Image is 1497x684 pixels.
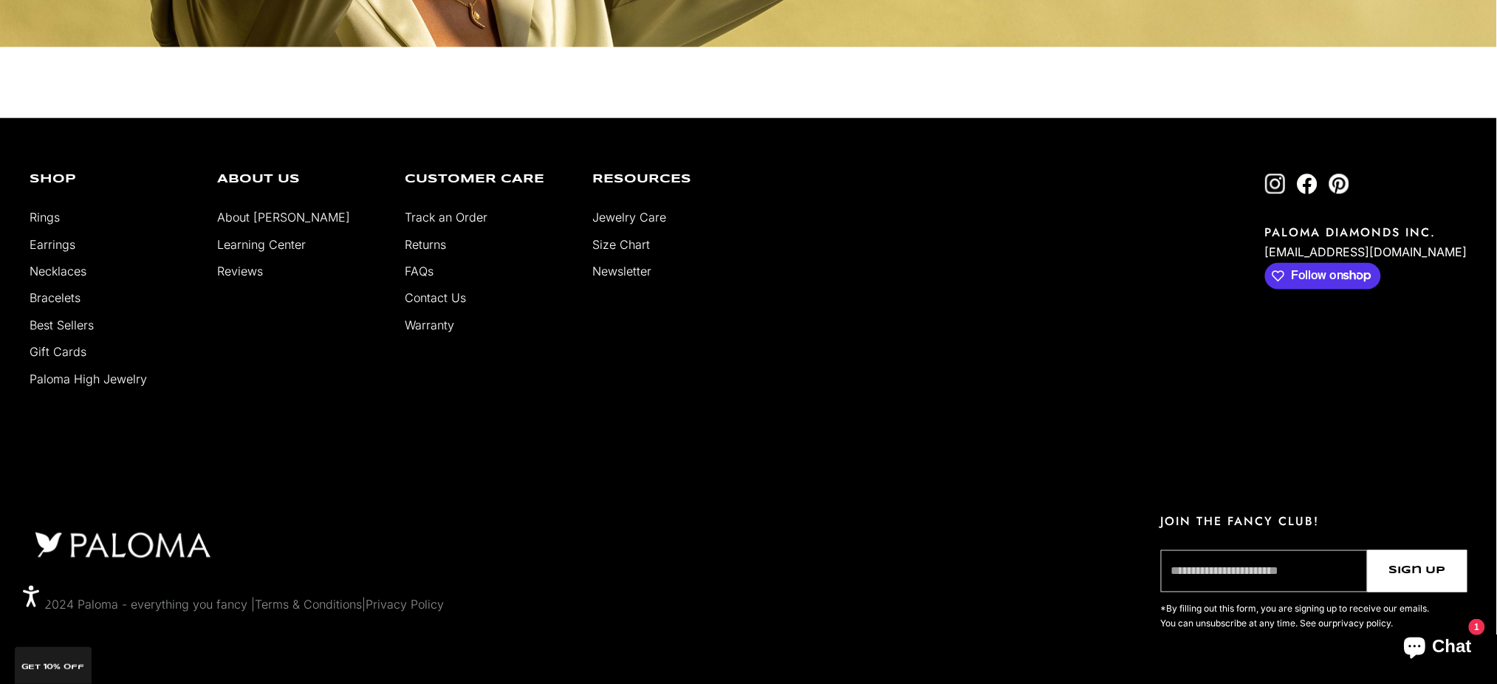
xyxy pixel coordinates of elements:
[1265,174,1286,194] a: Follow on Instagram
[30,344,86,359] a: Gift Cards
[405,237,446,252] a: Returns
[30,264,86,278] a: Necklaces
[30,529,216,561] img: footer logo
[1161,602,1434,632] p: *By filling out this form, you are signing up to receive our emails. You can unsubscribe at any t...
[1389,563,1446,580] span: Sign Up
[405,264,434,278] a: FAQs
[1297,174,1318,194] a: Follow on Facebook
[1161,513,1467,530] p: JOIN THE FANCY CLUB!
[405,290,466,305] a: Contact Us
[405,210,487,225] a: Track an Order
[1333,618,1394,629] a: privacy policy.
[405,318,454,332] a: Warranty
[30,174,195,185] p: Shop
[1265,241,1467,263] p: [EMAIL_ADDRESS][DOMAIN_NAME]
[1368,550,1467,592] button: Sign Up
[255,598,362,612] a: Terms & Conditions
[30,372,147,386] a: Paloma High Jewelry
[30,290,80,305] a: Bracelets
[217,174,383,185] p: About Us
[217,264,263,278] a: Reviews
[366,598,444,612] a: Privacy Policy
[22,663,85,671] span: GET 10% Off
[30,237,75,252] a: Earrings
[30,318,94,332] a: Best Sellers
[405,174,570,185] p: Customer Care
[592,210,666,225] a: Jewelry Care
[15,647,92,684] div: GET 10% Off
[30,210,60,225] a: Rings
[1391,624,1485,672] inbox-online-store-chat: Shopify online store chat
[30,595,444,615] p: © 2024 Paloma - everything you fancy | |
[592,264,651,278] a: Newsletter
[592,237,650,252] a: Size Chart
[1329,174,1349,194] a: Follow on Pinterest
[217,210,350,225] a: About [PERSON_NAME]
[217,237,306,252] a: Learning Center
[1265,224,1467,241] p: PALOMA DIAMONDS INC.
[592,174,758,185] p: Resources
